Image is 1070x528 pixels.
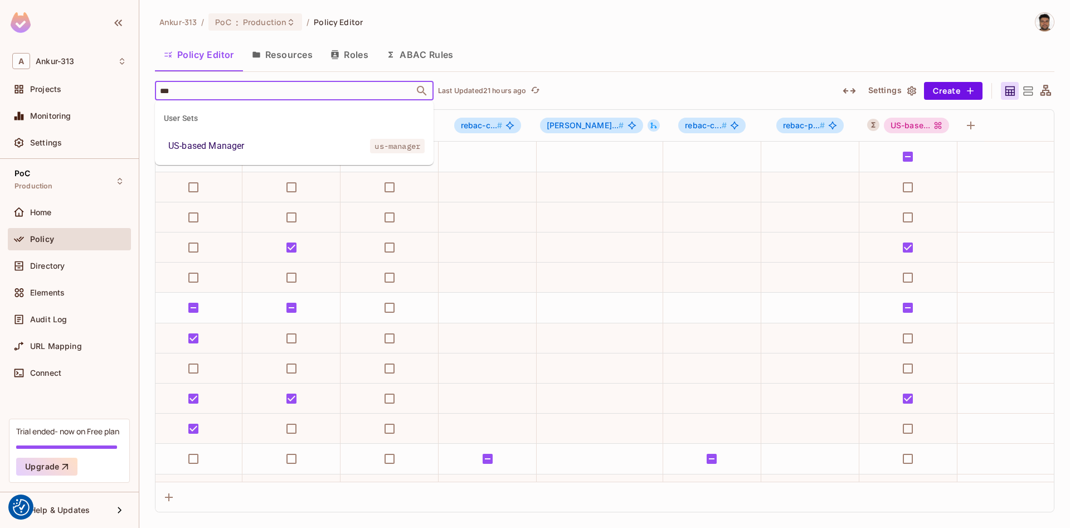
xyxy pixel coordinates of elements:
[30,288,65,297] span: Elements
[322,41,377,69] button: Roles
[30,506,90,515] span: Help & Updates
[370,139,425,153] span: us-manager
[30,315,67,324] span: Audit Log
[307,17,309,27] li: /
[619,120,624,130] span: #
[30,85,61,94] span: Projects
[884,118,950,133] span: US-based Manager
[201,17,204,27] li: /
[547,120,624,130] span: [PERSON_NAME]...
[414,83,430,99] button: Close
[820,120,825,130] span: #
[11,12,31,33] img: SReyMgAAAABJRU5ErkJggg==
[540,118,643,133] span: rebac-parent-resource#editor
[884,118,950,133] div: US-base...
[377,41,463,69] button: ABAC Rules
[30,138,62,147] span: Settings
[168,139,244,153] div: US-based Manager
[30,369,61,377] span: Connect
[16,426,119,437] div: Trial ended- now on Free plan
[243,41,322,69] button: Resources
[14,182,53,191] span: Production
[776,118,844,133] span: rebac-parent-resource#viewer
[12,53,30,69] span: A
[215,17,231,27] span: PoC
[243,17,286,27] span: Production
[13,499,30,516] button: Consent Preferences
[864,82,920,100] button: Settings
[155,41,243,69] button: Policy Editor
[30,208,52,217] span: Home
[30,235,54,244] span: Policy
[30,342,82,351] span: URL Mapping
[924,82,983,100] button: Create
[155,105,434,132] div: User Sets
[235,18,239,27] span: :
[30,261,65,270] span: Directory
[722,120,727,130] span: #
[36,57,74,66] span: Workspace: Ankur-313
[30,112,71,120] span: Monitoring
[16,458,77,476] button: Upgrade
[461,120,503,130] span: rebac-c...
[783,120,825,130] span: rebac-p...
[438,86,527,95] p: Last Updated 21 hours ago
[159,17,197,27] span: the active workspace
[527,84,542,98] span: Click to refresh data
[454,118,522,133] span: rebac-child-resource#editor
[867,119,879,131] button: A User Set is a dynamically conditioned role, grouping users based on real-time criteria.
[685,120,727,130] span: rebac-c...
[678,118,746,133] span: rebac-child-resource#viewer
[1035,13,1054,31] img: Vladimir Shopov
[497,120,502,130] span: #
[314,17,363,27] span: Policy Editor
[14,169,30,178] span: PoC
[13,499,30,516] img: Revisit consent button
[529,84,542,98] button: refresh
[531,85,540,96] span: refresh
